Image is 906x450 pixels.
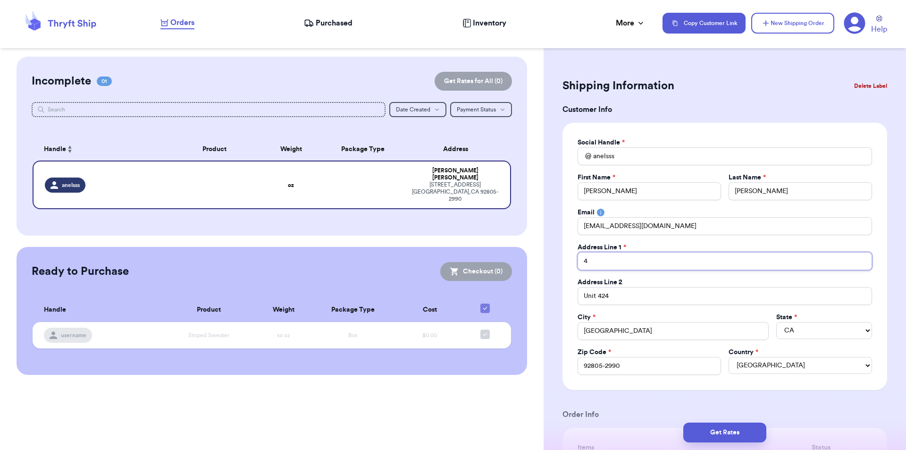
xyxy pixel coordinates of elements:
button: Sort ascending [66,144,74,155]
span: Handle [44,144,66,154]
th: Weight [262,138,320,161]
span: Inventory [473,17,506,29]
h2: Shipping Information [562,78,674,93]
label: Address Line 1 [578,243,626,252]
label: Last Name [729,173,766,182]
h2: Incomplete [32,74,91,89]
span: xx oz [277,332,290,338]
th: Product [162,298,255,322]
span: Striped Sweater [188,332,229,338]
div: More [616,17,646,29]
div: @ [578,147,591,165]
button: Delete Label [850,76,891,96]
button: Get Rates for All (0) [435,72,512,91]
span: Date Created [396,107,430,112]
button: Payment Status [450,102,512,117]
span: Payment Status [457,107,496,112]
span: Handle [44,305,66,315]
input: Search [32,102,386,117]
div: [STREET_ADDRESS] [GEOGRAPHIC_DATA] , CA 92805-2990 [411,181,499,203]
a: Inventory [462,17,506,29]
span: anelsss [62,181,80,189]
h3: Order Info [562,409,887,420]
span: $0.00 [422,332,437,338]
input: 12345 [578,357,721,375]
div: [PERSON_NAME] [PERSON_NAME] [411,167,499,181]
h2: Ready to Purchase [32,264,129,279]
button: Date Created [389,102,446,117]
button: New Shipping Order [751,13,834,34]
a: Help [871,16,887,35]
span: Box [348,332,358,338]
th: Weight [255,298,311,322]
label: First Name [578,173,615,182]
a: Orders [160,17,194,29]
span: Orders [170,17,194,28]
label: State [776,313,797,322]
th: Product [167,138,262,161]
label: Email [578,208,595,217]
label: Zip Code [578,348,611,357]
label: Social Handle [578,138,625,147]
th: Package Type [319,138,406,161]
button: Get Rates [683,423,766,442]
label: Address Line 2 [578,278,622,287]
th: Cost [395,298,465,322]
th: Address [406,138,511,161]
span: Help [871,24,887,35]
button: Checkout (0) [440,262,512,281]
th: Package Type [311,298,395,322]
label: City [578,313,596,322]
strong: oz [288,182,294,188]
span: 01 [97,76,112,86]
span: username [61,331,86,339]
label: Country [729,348,758,357]
button: Copy Customer Link [663,13,746,34]
span: Purchased [316,17,352,29]
a: Purchased [304,17,352,29]
h3: Customer Info [562,104,887,115]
